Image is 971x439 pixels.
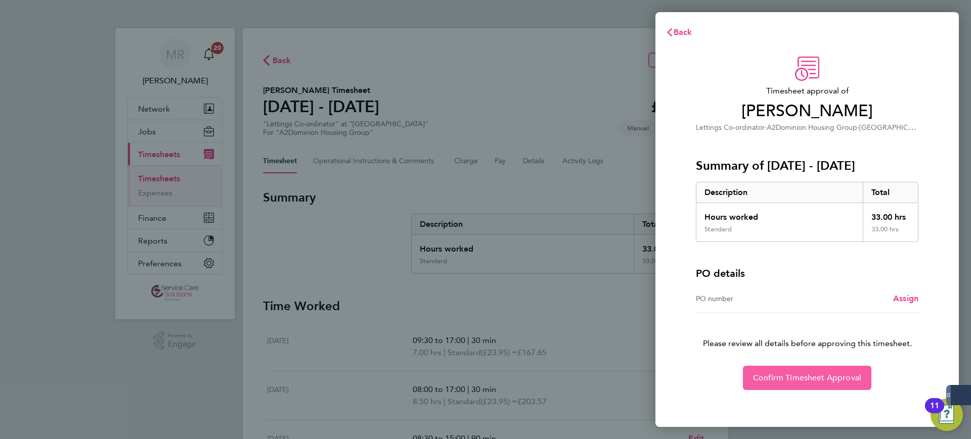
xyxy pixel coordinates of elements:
span: [GEOGRAPHIC_DATA] [859,122,932,132]
button: Back [655,22,702,42]
a: Assign [893,292,918,305]
button: Confirm Timesheet Approval [743,366,871,390]
span: A2Dominion Housing Group [767,123,857,132]
span: Lettings Co-ordinator [696,123,765,132]
span: [PERSON_NAME] [696,101,918,121]
p: Please review all details before approving this timesheet. [684,313,931,350]
span: Timesheet approval of [696,85,918,97]
div: 33.00 hrs [863,203,918,225]
div: Summary of 18 - 24 Aug 2025 [696,182,918,242]
div: 33.00 hrs [863,225,918,241]
div: Standard [704,225,732,233]
span: · [857,123,859,132]
div: Total [863,182,918,203]
div: 11 [930,406,939,419]
div: PO number [696,292,807,305]
h3: Summary of [DATE] - [DATE] [696,158,918,174]
span: Assign [893,294,918,303]
span: · [765,123,767,132]
div: Hours worked [696,203,863,225]
button: Open Resource Center, 11 new notifications [931,399,963,431]
span: Confirm Timesheet Approval [753,373,861,383]
div: Description [696,182,863,203]
span: Back [674,27,692,37]
h4: PO details [696,266,745,280]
